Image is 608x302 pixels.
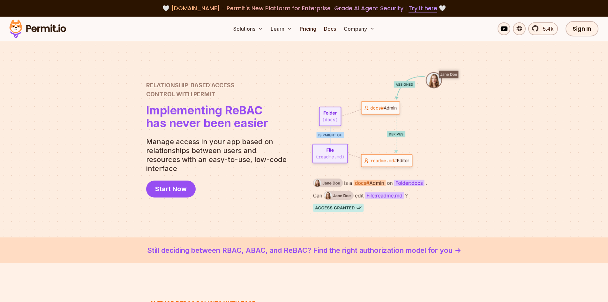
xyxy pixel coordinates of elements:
a: Still deciding between RBAC, ABAC, and ReBAC? Find the right authorization model for you -> [15,245,593,256]
a: Pricing [297,22,319,35]
button: Solutions [231,22,266,35]
h1: has never been easier [146,104,268,129]
a: Docs [321,22,339,35]
button: Learn [268,22,295,35]
a: 5.4k [528,22,558,35]
a: Sign In [566,21,598,36]
button: Company [341,22,377,35]
span: 5.4k [539,25,553,33]
span: Implementing ReBAC [146,104,268,117]
img: Permit logo [6,18,69,40]
span: Relationship-Based Access [146,81,268,90]
span: [DOMAIN_NAME] - Permit's New Platform for Enterprise-Grade AI Agent Security | [171,4,437,12]
a: Start Now [146,181,196,197]
a: Try it here [409,4,437,12]
div: 🤍 🤍 [15,4,593,13]
p: Manage access in your app based on relationships between users and resources with an easy-to-use,... [146,137,292,173]
h2: Control with Permit [146,81,268,99]
span: Start Now [155,184,187,193]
